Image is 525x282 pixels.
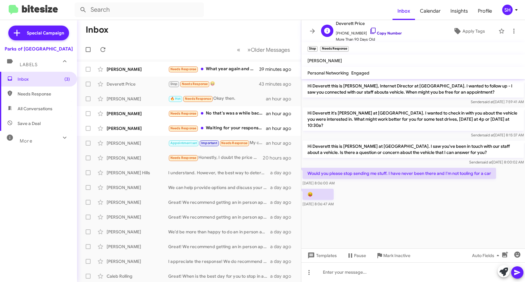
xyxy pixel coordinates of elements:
[270,229,296,235] div: a day ago
[168,199,270,205] div: Great! We recommend getting an in person appraisal done to get the max value of your vehicle. Thi...
[107,125,168,131] div: [PERSON_NAME]
[170,126,197,130] span: Needs Response
[303,168,496,179] p: Would you please stop sending me stuff. I have never been there and I'm not tooling for a car
[270,214,296,220] div: a day ago
[170,67,197,71] span: Needs Response
[107,244,168,250] div: [PERSON_NAME]
[351,70,369,76] span: Engaged
[107,96,168,102] div: [PERSON_NAME]
[483,133,494,137] span: said at
[18,76,70,82] span: Inbox
[168,80,259,87] div: 😝
[270,244,296,250] div: a day ago
[472,250,502,261] span: Auto Fields
[303,107,524,131] p: Hi Deverett it's [PERSON_NAME] at [GEOGRAPHIC_DATA]. I wanted to check in with you about the vehi...
[107,199,168,205] div: [PERSON_NAME]
[270,199,296,205] div: a day ago
[168,66,259,73] div: What year again and how many miles
[168,258,270,264] div: I appreciate the response! We do recommend an in person appraisal to get the max value of your ve...
[107,258,168,264] div: [PERSON_NAME]
[168,244,270,250] div: Great! We recommend getting an in person appraisal done to get the max value of your vehicle. Thi...
[107,140,168,146] div: [PERSON_NAME]
[307,46,318,52] small: Stop
[336,20,402,27] span: Deverett Price
[471,133,524,137] span: Sender [DATE] 8:15:37 AM
[270,184,296,191] div: a day ago
[303,141,524,158] p: Hi Deverett this is [PERSON_NAME] at [GEOGRAPHIC_DATA]. I saw you've been in touch with our staff...
[393,2,415,20] a: Inbox
[5,46,73,52] div: Parks of [GEOGRAPHIC_DATA]
[471,99,524,104] span: Sender [DATE] 7:59:41 AM
[415,2,446,20] span: Calendar
[263,155,296,161] div: 20 hours ago
[18,120,41,127] span: Save a Deal
[221,141,247,145] span: Needs Response
[64,76,70,82] span: (3)
[20,62,38,67] span: Labels
[107,170,168,176] div: [PERSON_NAME] Hills
[75,2,204,17] input: Search
[107,184,168,191] div: [PERSON_NAME]
[168,229,270,235] div: We’d be more than happy to do an in person appraisal on your vehicle - this way we can get the ma...
[303,80,524,98] p: Hi Deverett this is [PERSON_NAME], Internet Director at [GEOGRAPHIC_DATA]. I wanted to follow up ...
[27,30,64,36] span: Special Campaign
[383,250,410,261] span: Mark Inactive
[168,273,270,279] div: Great! When is the best day for you to stop in and get an in person appraisal? This process takes...
[168,184,270,191] div: We can help provide options and discuss your lease situation. Would you like to book an appointme...
[168,154,263,161] div: Honestly, I doubt the price would be acceptable. You can send me a ballpark from to estimate. It ...
[244,43,294,56] button: Next
[234,43,294,56] nav: Page navigation example
[502,5,513,15] div: SH
[233,43,244,56] button: Previous
[168,170,270,176] div: I understand. However, the best way to determine value is through an in-person appraisal. If you ...
[483,99,494,104] span: said at
[303,181,335,185] span: [DATE] 8:06:00 AM
[481,160,492,164] span: said at
[86,25,108,35] h1: Inbox
[266,125,296,131] div: an hour ago
[303,202,334,206] span: [DATE] 8:06:47 AM
[168,214,270,220] div: Great! We recommend getting an in person appraisal done to get the max value of your vehicle. Thi...
[266,140,296,146] div: an hour ago
[266,96,296,102] div: an hour ago
[170,141,197,145] span: Appointment set
[259,81,296,87] div: 43 minutes ago
[170,156,197,160] span: Needs Response
[107,155,168,161] div: [PERSON_NAME]
[336,27,402,36] span: [PHONE_NUMBER]
[320,46,348,52] small: Needs Response
[446,2,473,20] a: Insights
[168,95,266,102] div: Okay then.
[201,141,217,145] span: Important
[170,97,181,101] span: 🔥 Hot
[20,138,32,144] span: More
[168,139,266,147] div: My credit
[8,26,69,40] a: Special Campaign
[342,250,371,261] button: Pause
[354,250,366,261] span: Pause
[266,111,296,117] div: an hour ago
[469,160,524,164] span: Sender [DATE] 8:00:02 AM
[185,97,211,101] span: Needs Response
[303,189,334,200] p: 😝
[107,214,168,220] div: [PERSON_NAME]
[442,26,495,37] button: Apply Tags
[336,36,402,42] span: More Than 90 Days Old
[168,110,266,117] div: No that's was a while back.
[170,111,197,115] span: Needs Response
[107,229,168,235] div: [PERSON_NAME]
[371,250,415,261] button: Mark Inactive
[473,2,497,20] a: Profile
[270,258,296,264] div: a day ago
[170,82,178,86] span: Stop
[497,5,518,15] button: SH
[307,58,342,63] span: [PERSON_NAME]
[107,111,168,117] div: [PERSON_NAME]
[107,273,168,279] div: Caleb Rolling
[107,66,168,72] div: [PERSON_NAME]
[18,91,70,97] span: Needs Response
[251,46,290,53] span: Older Messages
